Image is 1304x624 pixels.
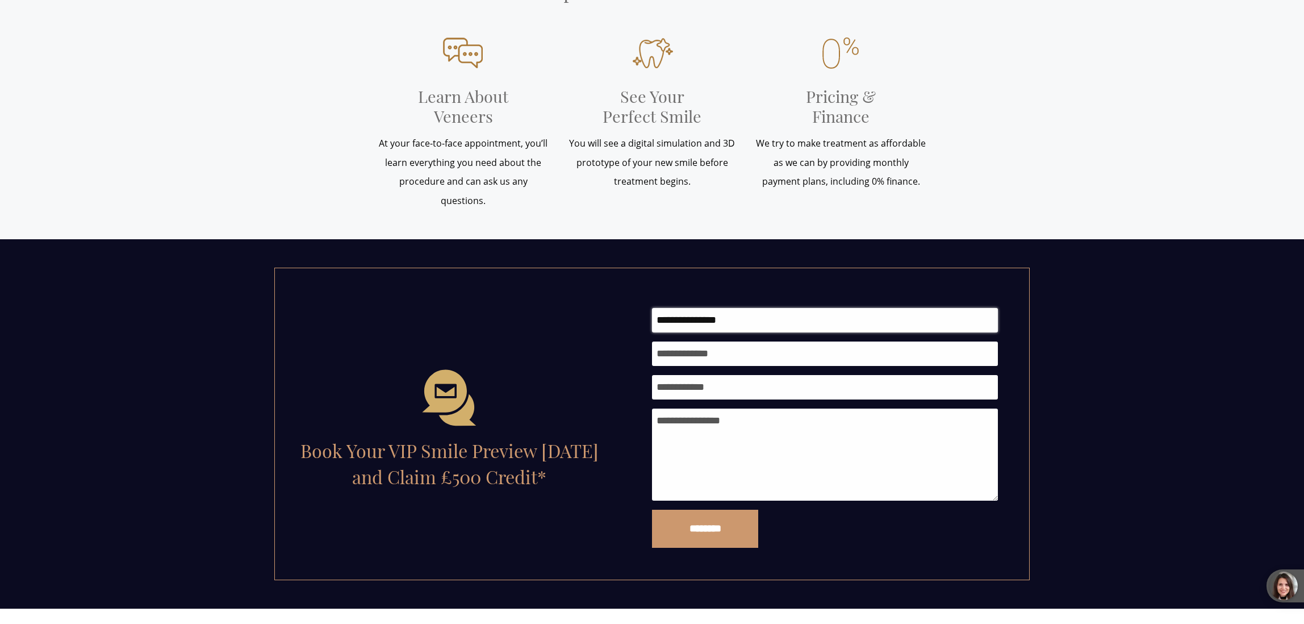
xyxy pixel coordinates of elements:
p: We try to make treatment as affordable as we can by providing monthly payment plans, including 0%... [755,134,927,192]
h3: Learn About Veneers [407,78,520,134]
h3: See Your Perfect Smile [595,78,709,134]
p: At your face-to-face appointment, you’ll learn everything you need about the procedure and can as... [377,134,549,210]
p: You will see a digital simulation and 3D prototype of your new smile before treatment begins. [566,134,738,192]
h2: Book Your VIP Smile Preview [DATE] and Claim £500 Credit* [298,438,601,489]
form: Form [652,308,1006,557]
h3: Pricing & Finance [784,78,898,134]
